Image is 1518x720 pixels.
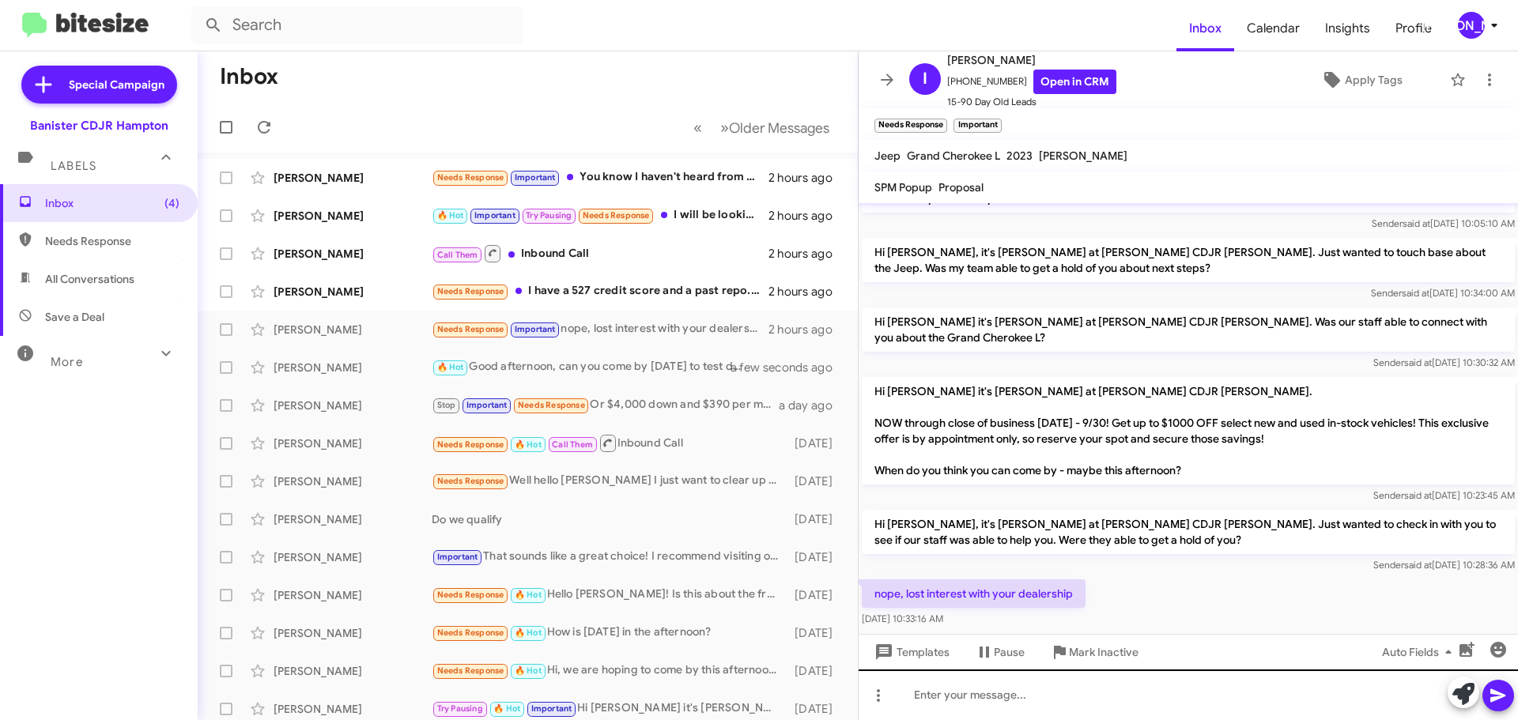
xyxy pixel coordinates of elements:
div: [PERSON_NAME] [1458,12,1485,39]
div: That sounds like a great choice! I recommend visiting our dealership to explore your options and ... [432,548,787,566]
span: Pause [994,638,1025,666]
span: Auto Fields [1382,638,1458,666]
div: I will be looking for a low mileage and in excellent condition Dodge Charger Scat Pack. [432,206,768,224]
span: More [51,355,83,369]
div: [PERSON_NAME] [274,625,432,641]
span: Important [437,552,478,562]
span: [DATE] 10:33:16 AM [862,613,943,624]
div: [PERSON_NAME] [274,701,432,717]
div: [DATE] [787,587,845,603]
span: 🔥 Hot [515,590,542,600]
span: Sender [DATE] 10:05:10 AM [1372,217,1515,229]
span: Save a Deal [45,309,104,325]
span: [PERSON_NAME] [1039,149,1127,163]
input: Search [191,6,523,44]
p: Hi [PERSON_NAME] it's [PERSON_NAME] at [PERSON_NAME] CDJR [PERSON_NAME]. Was our staff able to co... [862,307,1515,352]
span: Templates [871,638,950,666]
span: said at [1404,559,1432,571]
span: 🔥 Hot [515,628,542,638]
span: Stop [437,400,456,410]
span: » [720,118,729,138]
span: SPM Popup [874,180,932,194]
span: Mark Inactive [1069,638,1138,666]
a: Profile [1383,6,1444,51]
a: Open in CRM [1033,70,1116,94]
div: [DATE] [787,663,845,679]
span: 🔥 Hot [515,665,542,676]
div: [PERSON_NAME] [274,398,432,413]
span: Needs Response [437,439,504,450]
p: Hi [PERSON_NAME] it's [PERSON_NAME] at [PERSON_NAME] CDJR [PERSON_NAME]. NOW through close of bus... [862,377,1515,484]
span: Important [531,703,572,714]
span: Sender [DATE] 10:30:32 AM [1373,356,1515,368]
span: Needs Response [437,665,504,676]
span: Proposal [938,180,984,194]
span: Important [474,210,515,221]
div: [PERSON_NAME] [274,322,432,337]
span: Important [515,324,556,334]
a: Special Campaign [21,66,177,104]
div: 2 hours ago [768,322,845,337]
div: [DATE] [787,625,845,641]
span: Needs Response [518,400,585,410]
div: 2 hours ago [768,170,845,186]
span: Important [466,400,508,410]
p: Hi [PERSON_NAME], it's [PERSON_NAME] at [PERSON_NAME] CDJR [PERSON_NAME]. Just wanted to check in... [862,510,1515,554]
div: Hi, we are hoping to come by this afternoon to at least sit in it and see if we all fit, and if s... [432,662,787,680]
div: [DATE] [787,701,845,717]
span: I [923,66,927,92]
div: [DATE] [787,549,845,565]
div: Do we qualify [432,511,787,527]
button: Next [711,111,839,144]
div: [PERSON_NAME] [274,208,432,224]
span: 🔥 Hot [493,703,520,714]
span: Call Them [552,439,593,450]
span: said at [1404,356,1432,368]
div: 2 hours ago [768,284,845,300]
a: Insights [1312,6,1383,51]
span: Sender [DATE] 10:28:36 AM [1373,559,1515,571]
span: said at [1402,287,1429,299]
a: Inbox [1176,6,1234,51]
div: [DATE] [787,473,845,489]
button: Templates [859,638,962,666]
button: Pause [962,638,1037,666]
h1: Inbox [220,64,278,89]
span: Needs Response [583,210,650,221]
div: nope, lost interest with your dealership [432,320,768,338]
span: Special Campaign [69,77,164,92]
div: How is [DATE] in the afternoon? [432,624,787,642]
span: 2023 [1006,149,1033,163]
div: I have a 527 credit score and a past repo. Do you finance people like me? What interest rates do ... [432,282,768,300]
span: Try Pausing [437,703,483,714]
div: Or $4,000 down and $390 per month for 72 months ? [432,396,779,414]
span: 🔥 Hot [437,210,464,221]
span: Needs Response [437,172,504,183]
div: Well hello [PERSON_NAME] I just want to clear up a problem with [PERSON_NAME] when I got my 2021 ... [432,472,787,490]
p: nope, lost interest with your dealership [862,579,1086,608]
div: You know I haven't heard from anyone from your dealership unfortunately I don't think y'all be ab... [432,168,768,187]
span: Grand Cherokee L [907,149,1000,163]
div: Hello [PERSON_NAME]! Is this about the front mounting bracket on my new Versa? I can come by this... [432,586,787,604]
div: Hi [PERSON_NAME] it's [PERSON_NAME] at [PERSON_NAME] CDJR [PERSON_NAME]. NOW through close of bus... [432,699,787,718]
span: [PHONE_NUMBER] [947,70,1116,94]
span: Needs Response [437,286,504,296]
div: a day ago [779,398,845,413]
div: 2 hours ago [768,246,845,262]
div: [PERSON_NAME] [274,511,432,527]
p: Hi [PERSON_NAME], it's [PERSON_NAME] at [PERSON_NAME] CDJR [PERSON_NAME]. Just wanted to touch ba... [862,238,1515,282]
button: Mark Inactive [1037,638,1151,666]
span: Apply Tags [1345,66,1403,94]
div: [PERSON_NAME] [274,170,432,186]
div: [PERSON_NAME] [274,473,432,489]
span: All Conversations [45,271,134,287]
div: [PERSON_NAME] [274,587,432,603]
span: 🔥 Hot [437,362,464,372]
span: Inbox [45,195,179,211]
span: Labels [51,159,96,173]
div: [PERSON_NAME] [274,663,432,679]
div: [PERSON_NAME] [274,284,432,300]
